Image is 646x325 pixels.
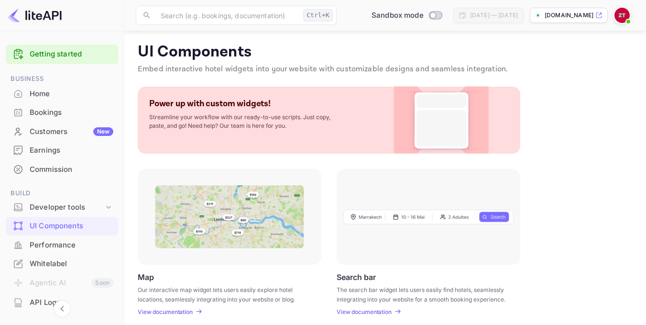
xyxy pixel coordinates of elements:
[6,123,118,141] div: CustomersNew
[6,103,118,121] a: Bookings
[30,145,113,156] div: Earnings
[30,297,113,308] div: API Logs
[6,74,118,84] span: Business
[155,6,299,25] input: Search (e.g. bookings, documentation)
[30,164,113,175] div: Commission
[6,45,118,64] div: Getting started
[54,300,71,317] button: Collapse navigation
[6,103,118,122] div: Bookings
[138,308,196,315] a: View documentation
[6,293,118,312] div: API Logs
[93,127,113,136] div: New
[138,43,633,62] p: UI Components
[30,202,104,213] div: Developer tools
[6,255,118,273] div: Whitelabel
[372,10,424,21] span: Sandbox mode
[30,49,113,60] a: Getting started
[6,141,118,160] div: Earnings
[6,85,118,103] div: Home
[6,217,118,235] div: UI Components
[30,89,113,100] div: Home
[6,199,118,216] div: Developer tools
[337,308,392,315] p: View documentation
[138,308,193,315] p: View documentation
[343,209,514,224] img: Search Frame
[545,11,593,20] p: [DOMAIN_NAME]
[30,221,113,232] div: UI Components
[6,160,118,179] div: Commission
[6,160,118,178] a: Commission
[337,308,394,315] a: View documentation
[30,107,113,118] div: Bookings
[337,285,508,303] p: The search bar widget lets users easily find hotels, seamlessly integrating into your website for...
[6,236,118,255] div: Performance
[30,240,113,251] div: Performance
[30,126,113,137] div: Customers
[614,8,630,23] img: Zafer Tepe
[6,188,118,199] span: Build
[6,141,118,159] a: Earnings
[6,123,118,140] a: CustomersNew
[138,272,154,281] p: Map
[6,255,118,272] a: Whitelabel
[337,272,376,281] p: Search bar
[6,293,118,311] a: API Logs
[6,85,118,102] a: Home
[155,185,304,248] img: Map Frame
[8,8,62,23] img: LiteAPI logo
[6,236,118,254] a: Performance
[403,87,480,154] img: Custom Widget PNG
[30,258,113,269] div: Whitelabel
[149,98,271,109] p: Power up with custom widgets!
[138,64,633,75] p: Embed interactive hotel widgets into your website with customizable designs and seamless integrat...
[303,9,333,22] div: Ctrl+K
[368,10,446,21] div: Switch to Production mode
[149,113,340,130] p: Streamline your workflow with our ready-to-use scripts. Just copy, paste, and go! Need help? Our ...
[6,217,118,235] a: UI Components
[470,11,518,20] div: [DATE] — [DATE]
[138,285,309,303] p: Our interactive map widget lets users easily explore hotel locations, seamlessly integrating into...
